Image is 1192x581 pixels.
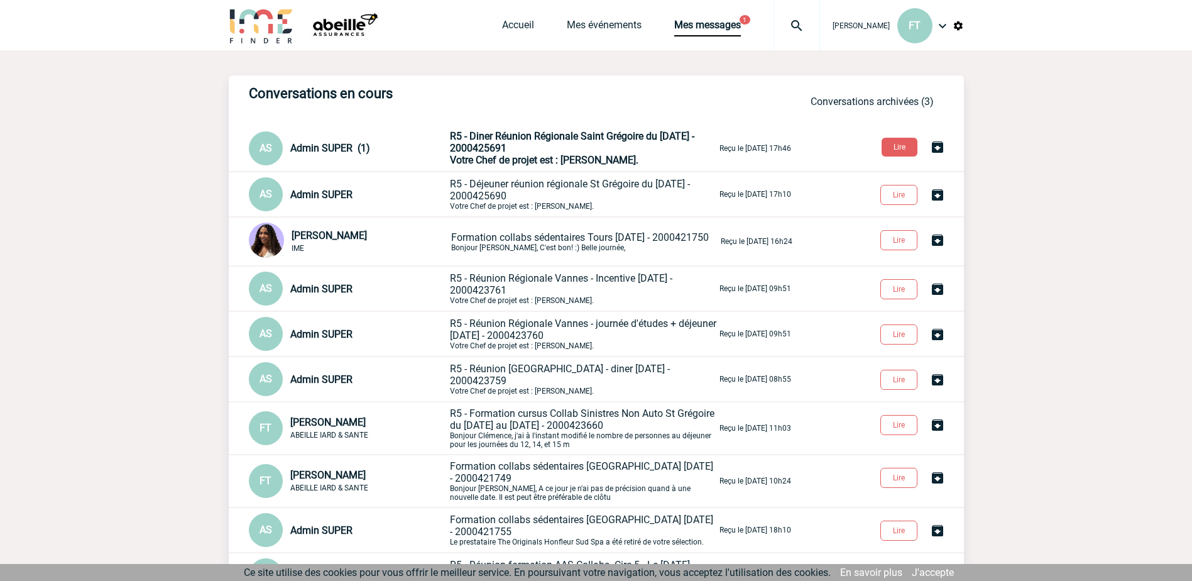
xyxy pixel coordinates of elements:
button: Lire [880,521,917,541]
p: Votre Chef de projet est : [PERSON_NAME]. [450,178,717,211]
a: Lire [870,282,930,294]
p: Le prestataire The Originals Honfleur Sud Spa a été retiré de votre sélection. [450,514,717,546]
img: Archiver la conversation [930,187,945,202]
span: Formation collabs sédentaires Tours [DATE] - 2000421750 [451,231,709,243]
a: AS Admin SUPER R5 - Réunion [GEOGRAPHIC_DATA] - diner [DATE] - 2000423759Votre Chef de projet est... [249,372,791,384]
span: Admin SUPER [290,189,353,201]
img: Archiver la conversation [930,523,945,538]
span: IME [292,244,304,253]
a: AS Admin SUPER R5 - Déjeuner réunion régionale St Grégoire du [DATE] - 2000425690Votre Chef de pr... [249,187,791,199]
span: [PERSON_NAME] [292,230,367,241]
a: Lire [870,373,930,385]
div: Conversation privée : Client - Agence [249,177,447,211]
span: R5 - Diner Réunion Régionale Saint Grégoire du [DATE] - 2000425691 [450,130,694,154]
p: Reçu le [DATE] 17h46 [719,144,791,153]
span: Ce site utilise des cookies pour vous offrir le meilleur service. En poursuivant votre navigation... [244,567,831,578]
span: Admin SUPER [290,283,353,295]
span: [PERSON_NAME] [290,469,366,481]
a: FT [PERSON_NAME] ABEILLE IARD & SANTE R5 - Formation cursus Collab Sinistres Non Auto St Grégoire... [249,421,791,433]
p: Reçu le [DATE] 18h10 [719,526,791,534]
p: Reçu le [DATE] 09h51 [719,329,791,338]
p: Votre Chef de projet est : [PERSON_NAME]. [450,272,717,305]
span: R5 - Réunion Régionale Vannes - journée d'études + déjeuner [DATE] - 2000423760 [450,318,716,341]
a: Lire [870,233,930,245]
p: Bonjour [PERSON_NAME], A ce jour je n'ai pas de précision quand à une nouvelle date. Il est peut ... [450,460,717,502]
img: 131234-0.jpg [249,223,284,258]
p: Bonjour Clémence, j'ai à l'instant modifié le nombre de personnes au déjeuner pour les journées d... [450,407,717,449]
a: Lire [872,140,930,152]
span: FT [909,19,921,31]
span: Votre Chef de projet est : [PERSON_NAME]. [450,154,638,166]
p: Reçu le [DATE] 16h24 [721,237,792,246]
a: Mes événements [567,19,642,36]
p: Reçu le [DATE] 08h55 [719,375,791,384]
img: Archiver la conversation [930,372,945,387]
a: J'accepte [912,567,954,578]
span: AS [260,328,272,340]
span: Admin SUPER (1) [290,142,370,154]
img: Archiver la conversation [930,418,945,433]
span: [PERSON_NAME] [833,21,890,30]
span: AS [260,373,272,385]
div: Conversation privée : Client - Agence [249,317,447,351]
a: En savoir plus [840,567,902,578]
img: Archiver la conversation [930,282,945,297]
button: Lire [880,370,917,390]
button: 1 [740,15,750,25]
span: AS [260,188,272,200]
div: Conversation privée : Client - Agence [249,464,447,498]
a: Lire [870,524,930,536]
span: R5 - Réunion Régionale Vannes - Incentive [DATE] - 2000423761 [450,272,672,296]
span: Formation collabs sédentaires [GEOGRAPHIC_DATA] [DATE] - 2000421749 [450,460,713,484]
span: Formation collabs sédentaires [GEOGRAPHIC_DATA] [DATE] - 2000421755 [450,514,713,538]
a: AS Admin SUPER (1) R5 - Diner Réunion Régionale Saint Grégoire du [DATE] - 2000425691Votre Chef d... [249,141,791,153]
p: Votre Chef de projet est : [PERSON_NAME]. [450,363,717,396]
p: Votre Chef de projet est : [PERSON_NAME]. [450,318,717,350]
span: Admin SUPER [290,524,353,536]
div: Conversation privée : Client - Agence [249,131,447,165]
img: Archiver la conversation [930,233,945,248]
a: [PERSON_NAME] IME Formation collabs sédentaires Tours [DATE] - 2000421750Bonjour [PERSON_NAME], C... [249,235,792,246]
span: R5 - Déjeuner réunion régionale St Grégoire du [DATE] - 2000425690 [450,178,690,202]
a: FT [PERSON_NAME] ABEILLE IARD & SANTE Formation collabs sédentaires [GEOGRAPHIC_DATA] [DATE] - 20... [249,474,791,486]
a: AS Admin SUPER Formation collabs sédentaires [GEOGRAPHIC_DATA] [DATE] - 2000421755Le prestataire ... [249,523,791,535]
a: Lire [870,188,930,200]
button: Lire [880,468,917,488]
span: Admin SUPER [290,373,353,385]
span: FT [260,475,271,487]
a: Lire [870,471,930,483]
p: Reçu le [DATE] 11h03 [719,424,791,433]
img: Archiver la conversation [930,140,945,155]
span: R5 - Réunion [GEOGRAPHIC_DATA] - diner [DATE] - 2000423759 [450,363,670,387]
button: Lire [880,279,917,299]
div: Conversation privée : Client - Agence [249,411,447,445]
div: Conversation privée : Client - Agence [249,223,449,260]
img: IME-Finder [229,8,294,43]
button: Lire [880,230,917,250]
span: [PERSON_NAME] [290,563,366,575]
p: Reçu le [DATE] 09h51 [719,284,791,293]
a: Lire [870,418,930,430]
a: AS Admin SUPER R5 - Réunion Régionale Vannes - journée d'études + déjeuner [DATE] - 2000423760Vot... [249,327,791,339]
div: Conversation privée : Client - Agence [249,362,447,396]
p: Reçu le [DATE] 17h10 [719,190,791,199]
span: ABEILLE IARD & SANTE [290,484,368,492]
p: Bonjour [PERSON_NAME], C'est bon! :) Belle journée, [451,231,718,252]
div: Conversation privée : Client - Agence [249,272,447,306]
button: Lire [880,415,917,435]
a: Lire [870,328,930,340]
span: R5 - Formation cursus Collab Sinistres Non Auto St Grégoire du [DATE] au [DATE] - 2000423660 [450,407,714,431]
img: Archiver la conversation [930,327,945,342]
span: AS [260,524,272,536]
a: AS Admin SUPER R5 - Réunion Régionale Vannes - Incentive [DATE] - 2000423761Votre Chef de projet ... [249,282,791,294]
span: FT [260,422,271,434]
span: AS [260,282,272,294]
a: Conversations archivées (3) [811,96,934,108]
span: ABEILLE IARD & SANTE [290,431,368,440]
p: Reçu le [DATE] 10h24 [719,477,791,485]
div: Conversation privée : Client - Agence [249,513,447,547]
a: Accueil [502,19,534,36]
button: Lire [880,185,917,205]
img: Archiver la conversation [930,470,945,485]
span: Admin SUPER [290,328,353,340]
